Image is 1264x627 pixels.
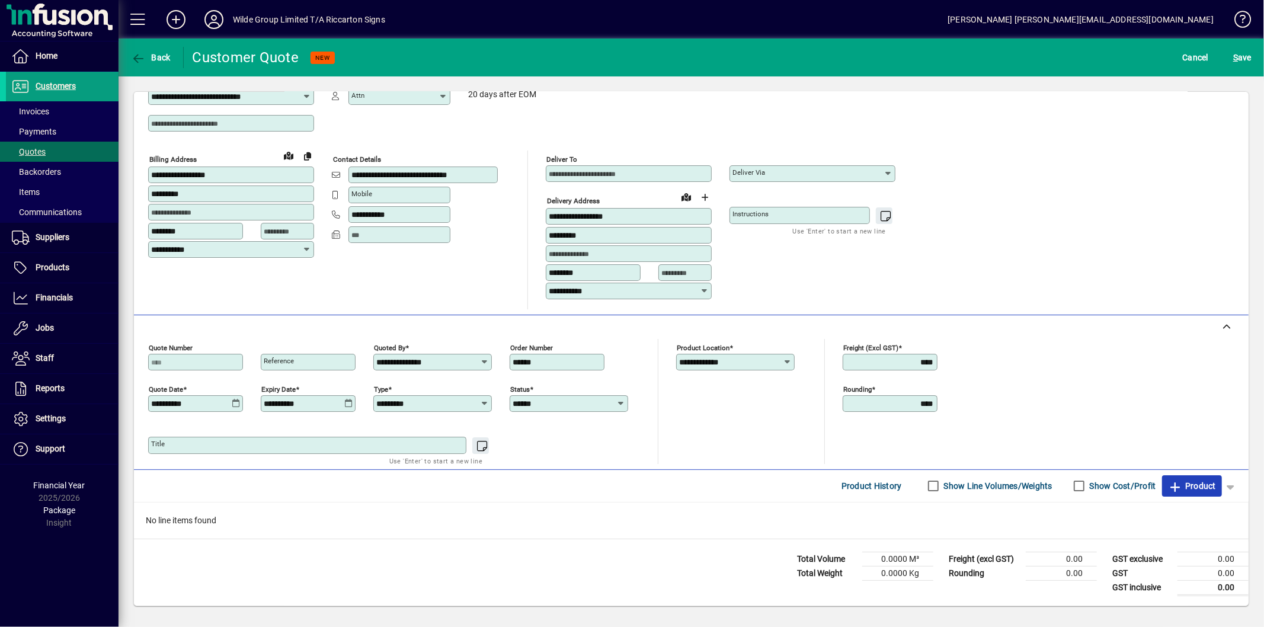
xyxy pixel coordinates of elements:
[12,147,46,156] span: Quotes
[12,207,82,217] span: Communications
[6,374,119,404] a: Reports
[36,323,54,332] span: Jobs
[6,142,119,162] a: Quotes
[1230,47,1255,68] button: Save
[1177,552,1249,566] td: 0.00
[1233,53,1238,62] span: S
[1225,2,1249,41] a: Knowledge Base
[677,343,729,351] mat-label: Product location
[36,444,65,453] span: Support
[128,47,174,68] button: Back
[315,54,330,62] span: NEW
[36,232,69,242] span: Suppliers
[843,343,898,351] mat-label: Freight (excl GST)
[36,383,65,393] span: Reports
[298,146,317,165] button: Copy to Delivery address
[151,440,165,448] mat-label: Title
[279,146,298,165] a: View on map
[374,343,405,351] mat-label: Quoted by
[1183,48,1209,67] span: Cancel
[1177,566,1249,580] td: 0.00
[6,223,119,252] a: Suppliers
[12,167,61,177] span: Backorders
[36,414,66,423] span: Settings
[546,155,577,164] mat-label: Deliver To
[389,454,482,468] mat-hint: Use 'Enter' to start a new line
[943,552,1026,566] td: Freight (excl GST)
[351,190,372,198] mat-label: Mobile
[43,506,75,515] span: Package
[1087,480,1156,492] label: Show Cost/Profit
[1106,552,1177,566] td: GST exclusive
[793,224,886,238] mat-hint: Use 'Enter' to start a new line
[261,385,296,393] mat-label: Expiry date
[942,480,1052,492] label: Show Line Volumes/Weights
[374,385,388,393] mat-label: Type
[264,357,294,365] mat-label: Reference
[351,91,364,100] mat-label: Attn
[732,168,765,177] mat-label: Deliver via
[12,107,49,116] span: Invoices
[134,503,1249,539] div: No line items found
[34,481,85,490] span: Financial Year
[1177,580,1249,595] td: 0.00
[1180,47,1212,68] button: Cancel
[6,101,119,121] a: Invoices
[36,51,57,60] span: Home
[510,385,530,393] mat-label: Status
[36,81,76,91] span: Customers
[36,263,69,272] span: Products
[149,343,193,351] mat-label: Quote number
[943,566,1026,580] td: Rounding
[157,9,195,30] button: Add
[862,566,933,580] td: 0.0000 Kg
[6,283,119,313] a: Financials
[696,188,715,207] button: Choose address
[12,187,40,197] span: Items
[6,41,119,71] a: Home
[12,127,56,136] span: Payments
[6,344,119,373] a: Staff
[6,182,119,202] a: Items
[6,434,119,464] a: Support
[6,404,119,434] a: Settings
[1106,580,1177,595] td: GST inclusive
[119,47,184,68] app-page-header-button: Back
[791,566,862,580] td: Total Weight
[1233,48,1252,67] span: ave
[837,475,907,497] button: Product History
[6,121,119,142] a: Payments
[677,187,696,206] a: View on map
[233,10,385,29] div: Wilde Group Limited T/A Riccarton Signs
[149,385,183,393] mat-label: Quote date
[193,48,299,67] div: Customer Quote
[6,162,119,182] a: Backorders
[791,552,862,566] td: Total Volume
[195,9,233,30] button: Profile
[1168,476,1216,495] span: Product
[36,293,73,302] span: Financials
[1162,475,1222,497] button: Product
[131,53,171,62] span: Back
[843,385,872,393] mat-label: Rounding
[468,90,536,100] span: 20 days after EOM
[1026,566,1097,580] td: 0.00
[732,210,769,218] mat-label: Instructions
[841,476,902,495] span: Product History
[510,343,553,351] mat-label: Order number
[6,202,119,222] a: Communications
[862,552,933,566] td: 0.0000 M³
[6,313,119,343] a: Jobs
[36,353,54,363] span: Staff
[1026,552,1097,566] td: 0.00
[6,253,119,283] a: Products
[948,10,1214,29] div: [PERSON_NAME] [PERSON_NAME][EMAIL_ADDRESS][DOMAIN_NAME]
[1106,566,1177,580] td: GST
